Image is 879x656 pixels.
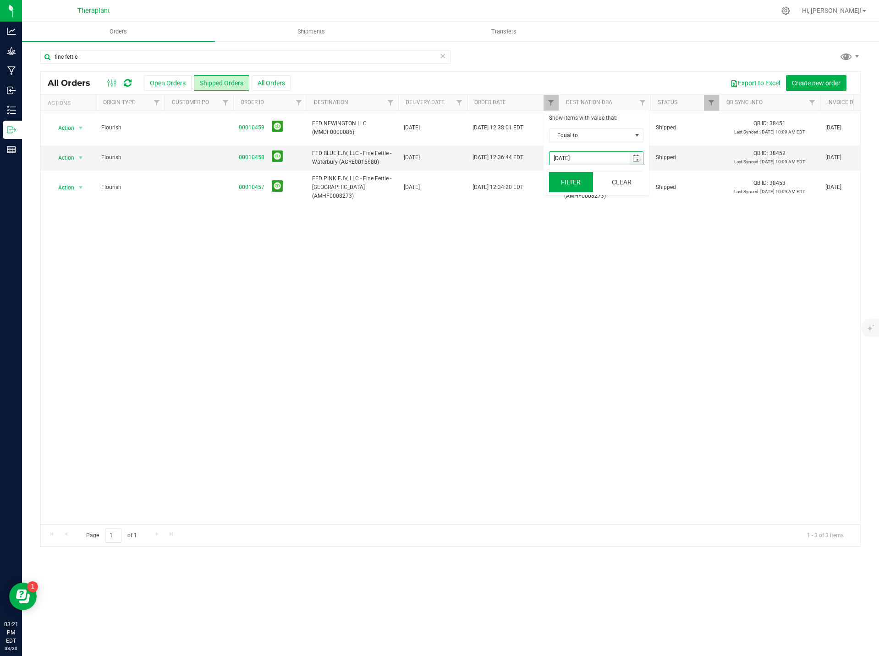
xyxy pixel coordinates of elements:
span: Clear [439,50,446,62]
span: Transfers [479,28,529,36]
button: Clear [599,172,643,192]
span: Last Synced: [734,189,759,194]
span: [DATE] 10:09 AM EDT [760,159,805,164]
span: Equal to [549,129,632,142]
div: Manage settings [780,6,791,15]
span: [DATE] [825,123,841,132]
span: Action [50,181,75,194]
inline-svg: Inventory [7,106,16,115]
button: Filter [549,172,593,192]
button: All Orders [252,75,291,91]
span: Shipped [656,183,714,192]
span: QB ID: [753,150,768,156]
a: Transfers [408,22,601,41]
span: FFD BLUE EJV, LLC - Fine Fettle - Waterbury (ACRE0015680) [312,149,393,167]
a: Filter [291,95,307,111]
span: Action [50,122,75,134]
a: 00010458 [239,153,264,162]
span: [DATE] 12:38:01 EDT [472,123,523,132]
a: Order ID [241,99,264,106]
a: Orders [22,22,215,41]
span: 38451 [769,120,786,127]
a: Filter [704,95,719,111]
a: Filter [544,95,559,111]
a: Filter [383,95,398,111]
span: QB ID: [753,120,768,127]
iframe: Resource center [9,583,37,610]
a: Filter [218,95,233,111]
span: QB ID: [753,180,768,186]
span: [DATE] 12:36:44 EDT [472,153,523,162]
a: Delivery Date [406,99,445,106]
a: Status [658,99,677,106]
div: Actions [48,100,92,106]
span: 38453 [769,180,786,186]
span: Flourish [101,123,159,132]
iframe: Resource center unread badge [27,581,38,592]
span: [DATE] [825,153,841,162]
span: Last Synced: [734,129,759,134]
inline-svg: Grow [7,46,16,56]
span: [DATE] [404,183,420,192]
span: [DATE] [404,153,420,162]
inline-svg: Outbound [7,125,16,134]
span: Shipments [285,28,337,36]
a: Invoice Date [827,99,863,106]
span: select [75,181,87,194]
button: Open Orders [144,75,192,91]
a: 00010457 [239,183,264,192]
a: Filter [149,95,165,111]
span: [DATE] [825,183,841,192]
span: FFD NEWINGTON LLC (MMDF0000086) [312,119,393,137]
span: 38452 [769,150,786,156]
span: select [630,152,643,165]
span: Shipped [656,123,714,132]
span: Flourish [101,183,159,192]
inline-svg: Reports [7,145,16,154]
span: [DATE] 10:09 AM EDT [760,189,805,194]
a: Destination DBA [566,99,612,106]
a: Filter [635,95,650,111]
span: [DATE] [404,123,420,132]
span: Hi, [PERSON_NAME]! [802,7,862,14]
a: Origin Type [103,99,135,106]
input: Value [549,152,630,165]
a: QB Sync Info [726,99,763,106]
inline-svg: Inbound [7,86,16,95]
span: All Orders [48,78,99,88]
button: Create new order [786,75,846,91]
span: [DATE] 12:34:20 EDT [472,183,523,192]
span: Action [50,151,75,164]
a: Order Date [474,99,506,106]
span: select [75,151,87,164]
a: Destination [314,99,348,106]
a: Filter [805,95,820,111]
span: Flourish [101,153,159,162]
span: Orders [97,28,139,36]
inline-svg: Manufacturing [7,66,16,75]
span: 1 - 3 of 3 items [800,528,851,542]
p: 08/20 [4,645,18,652]
span: Shipped [656,153,714,162]
inline-svg: Analytics [7,27,16,36]
input: Search Order ID, Destination, Customer PO... [40,50,450,64]
input: 1 [105,528,121,543]
button: Shipped Orders [194,75,249,91]
span: Create new order [792,79,841,87]
span: select [632,129,643,142]
form: Show items with value that: [544,111,649,195]
button: Export to Excel [725,75,786,91]
p: 03:21 PM EDT [4,620,18,645]
span: Page of 1 [78,528,144,543]
span: select [75,122,87,134]
span: [DATE] 10:09 AM EDT [760,129,805,134]
span: Theraplant [77,7,110,15]
a: Filter [452,95,467,111]
a: 00010459 [239,123,264,132]
a: Shipments [215,22,408,41]
a: Customer PO [172,99,209,106]
div: Show items with value that: [549,114,643,122]
span: Last Synced: [734,159,759,164]
span: FFD PINK EJV, LLC - Fine Fettle - [GEOGRAPHIC_DATA] (AMHF0008273) [312,174,393,201]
